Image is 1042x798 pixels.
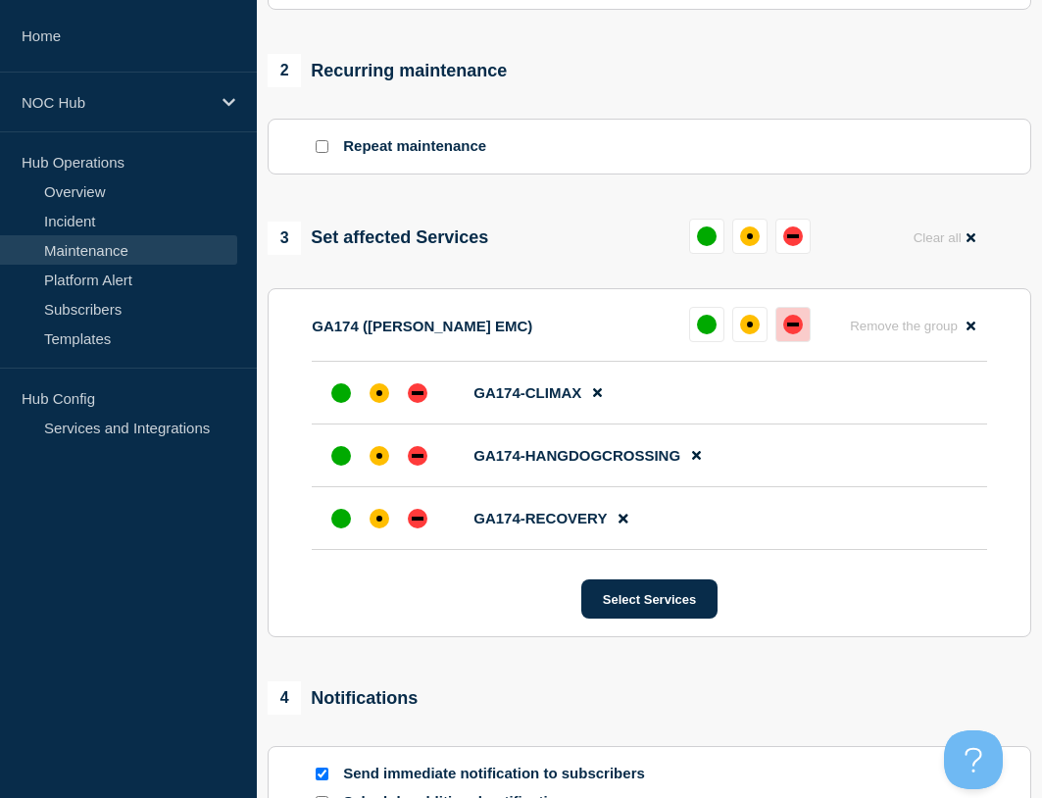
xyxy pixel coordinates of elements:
[581,579,718,619] button: Select Services
[838,307,987,345] button: Remove the group
[268,681,301,715] span: 4
[370,383,389,403] div: affected
[902,219,987,257] button: Clear all
[331,383,351,403] div: up
[783,315,803,334] div: down
[775,219,811,254] button: down
[316,140,328,153] input: Repeat maintenance
[732,307,768,342] button: affected
[473,447,680,464] span: GA174-HANGDOGCROSSING
[331,509,351,528] div: up
[370,446,389,466] div: affected
[268,222,488,255] div: Set affected Services
[370,509,389,528] div: affected
[775,307,811,342] button: down
[343,137,486,156] p: Repeat maintenance
[689,219,724,254] button: up
[22,94,210,111] p: NOC Hub
[268,681,418,715] div: Notifications
[473,384,581,401] span: GA174-CLIMAX
[268,54,301,87] span: 2
[783,226,803,246] div: down
[312,318,532,334] p: GA174 ([PERSON_NAME] EMC)
[268,54,507,87] div: Recurring maintenance
[740,315,760,334] div: affected
[331,446,351,466] div: up
[473,510,607,526] span: GA174-RECOVERY
[850,319,958,333] span: Remove the group
[408,446,427,466] div: down
[732,219,768,254] button: affected
[689,307,724,342] button: up
[268,222,301,255] span: 3
[408,383,427,403] div: down
[343,765,657,783] p: Send immediate notification to subscribers
[697,315,717,334] div: up
[408,509,427,528] div: down
[316,768,328,780] input: Send immediate notification to subscribers
[697,226,717,246] div: up
[740,226,760,246] div: affected
[944,730,1003,789] iframe: Help Scout Beacon - Open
